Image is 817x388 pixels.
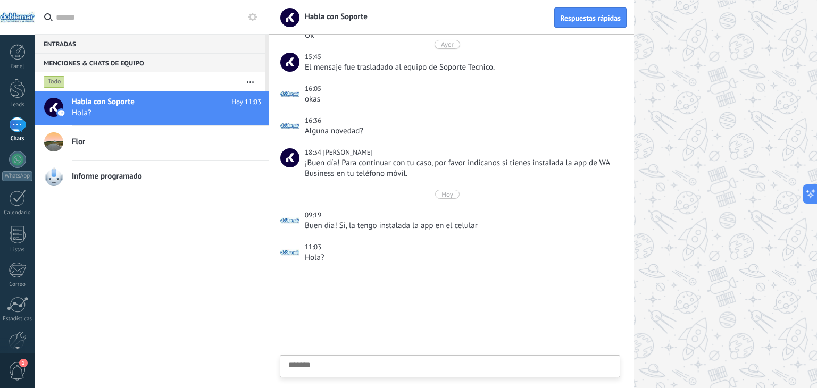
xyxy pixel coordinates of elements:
div: WhatsApp [2,171,32,181]
div: Menciones & Chats de equipo [35,53,265,72]
div: 15:45 [305,52,323,62]
span: Habla con Soporte [72,97,135,107]
div: 16:36 [305,115,323,126]
div: El mensaje fue trasladado al equipo de Soporte Tecnico. [305,62,618,73]
span: Habla con Soporte [298,12,368,22]
span: Karina C. [280,148,299,167]
div: Hoy [441,190,453,199]
span: Tomas Diaz [280,85,299,104]
div: Ok [305,30,618,41]
span: Respuestas rápidas [560,14,621,22]
div: Leads [2,102,33,108]
div: 11:03 [305,242,323,252]
div: Panel [2,63,33,70]
div: okas [305,94,618,105]
span: Informe programado [72,171,142,182]
div: Estadísticas [2,316,33,323]
a: Informe programado [35,161,269,195]
div: 18:34 [305,147,323,158]
span: Karina C. [323,148,372,157]
div: 09:19 [305,210,323,221]
span: Tomas Diaz [280,116,299,136]
div: Calendario [2,209,33,216]
div: Listas [2,247,33,254]
span: Tomas Diaz [280,243,299,262]
div: Chats [2,136,33,142]
div: Entradas [35,34,265,53]
span: Hoy 11:03 [231,97,261,107]
div: Hola? [305,252,618,263]
div: Todo [44,75,65,88]
span: 1 [19,359,28,367]
button: Respuestas rápidas [554,7,627,28]
a: Habla con Soporte Hoy 11:03 Hola? [35,91,269,125]
div: Correo [2,281,33,288]
span: Tomas Diaz [280,211,299,230]
span: Habla con Soporte [280,53,299,72]
div: Ayer [441,40,454,49]
div: Buen dia! Si, la tengo instalada la app en el celular [305,221,618,231]
div: 16:05 [305,83,323,94]
div: Alguna novedad? [305,126,618,137]
div: ¡Buen día! Para continuar con tu caso, por favor indícanos si tienes instalada la app de WA Busin... [305,158,618,179]
span: Hola? [72,108,241,118]
span: Flor [72,137,85,147]
a: Flor [35,126,269,160]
